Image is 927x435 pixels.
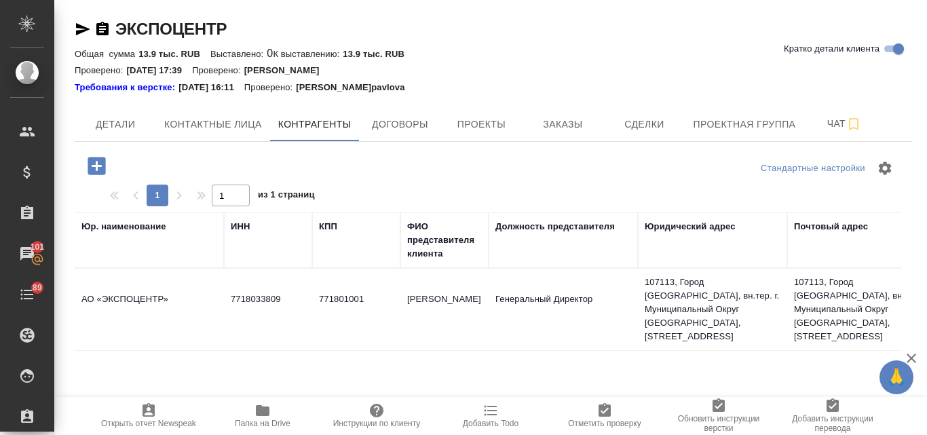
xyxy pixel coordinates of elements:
span: Контактные лица [164,116,262,133]
div: Юр. наименование [81,220,166,233]
p: Проверено: [75,65,127,75]
a: Требования к верстке: [75,81,178,94]
td: [PERSON_NAME] [400,286,489,333]
span: из 1 страниц [258,187,315,206]
div: Нажми, чтобы открыть папку с инструкцией [75,81,178,94]
span: Отметить проверку [568,419,641,428]
td: Генеральный Директор [489,286,638,333]
p: [PERSON_NAME] [244,65,330,75]
span: 89 [24,281,50,295]
div: ФИО представителя клиента [407,220,482,261]
span: 101 [22,240,53,254]
span: 🙏 [885,363,908,392]
span: Добавить инструкции перевода [784,414,882,433]
button: 🙏 [879,360,913,394]
a: 89 [3,278,51,311]
div: ИНН [231,220,250,233]
div: Должность представителя [495,220,615,233]
p: Проверено: [244,81,297,94]
a: 101 [3,237,51,271]
button: Инструкции по клиенту [320,397,434,435]
p: 13.9 тыс. RUB [138,49,210,59]
span: Настроить таблицу [869,152,901,185]
button: Добавить инструкции перевода [776,397,890,435]
p: [PERSON_NAME]pavlova [296,81,415,94]
span: Сделки [611,116,677,133]
p: [DATE] 17:39 [127,65,193,75]
button: Папка на Drive [206,397,320,435]
p: Проверено: [192,65,244,75]
span: Обновить инструкции верстки [670,414,768,433]
span: Заказы [530,116,595,133]
div: Почтовый адрес [794,220,868,233]
span: Добавить Todo [463,419,518,428]
td: 7718033809 [224,286,312,333]
span: Проекты [449,116,514,133]
button: Отметить проверку [548,397,662,435]
div: 0 [75,45,912,62]
div: КПП [319,220,337,233]
div: Юридический адрес [645,220,736,233]
span: Открыть отчет Newspeak [101,419,196,428]
span: Контрагенты [278,116,352,133]
td: АО «ЭКСПОЦЕНТР» [75,286,224,333]
td: 107113, Город [GEOGRAPHIC_DATA], вн.тер. г. Муниципальный Округ [GEOGRAPHIC_DATA], [STREET_ADDRESS] [638,269,787,350]
span: Чат [812,115,877,132]
p: К выставлению: [273,49,343,59]
p: [DATE] 16:11 [178,81,244,94]
a: ЭКСПОЦЕНТР [115,20,227,38]
span: Договоры [367,116,432,133]
span: Кратко детали клиента [784,42,879,56]
p: Общая сумма [75,49,138,59]
button: Добавить контрагента [78,152,115,180]
button: Скопировать ссылку [94,21,111,37]
span: Папка на Drive [235,419,290,428]
svg: Подписаться [846,116,862,132]
span: Проектная группа [693,116,795,133]
span: Инструкции по клиенту [333,419,421,428]
div: split button [757,158,869,179]
button: Обновить инструкции верстки [662,397,776,435]
button: Добавить Todo [434,397,548,435]
p: 13.9 тыс. RUB [343,49,415,59]
span: Детали [83,116,148,133]
button: Открыть отчет Newspeak [92,397,206,435]
p: Выставлено: [210,49,267,59]
button: Скопировать ссылку для ЯМессенджера [75,21,91,37]
td: 771801001 [312,286,400,333]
